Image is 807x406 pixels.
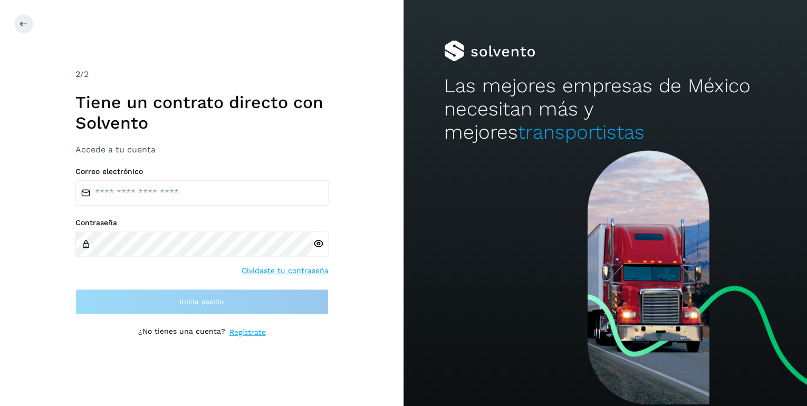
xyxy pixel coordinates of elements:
a: Regístrate [229,327,266,338]
label: Contraseña [75,218,329,227]
button: Inicia sesión [75,289,329,314]
p: ¿No tienes una cuenta? [138,327,225,338]
h2: Las mejores empresas de México necesitan más y mejores [444,74,767,144]
h1: Tiene un contrato directo con Solvento [75,92,329,133]
span: Inicia sesión [179,298,224,305]
a: Olvidaste tu contraseña [242,265,329,276]
span: transportistas [518,121,645,143]
div: /2 [75,68,329,81]
span: 2 [75,69,80,79]
label: Correo electrónico [75,167,329,176]
h3: Accede a tu cuenta [75,144,329,154]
